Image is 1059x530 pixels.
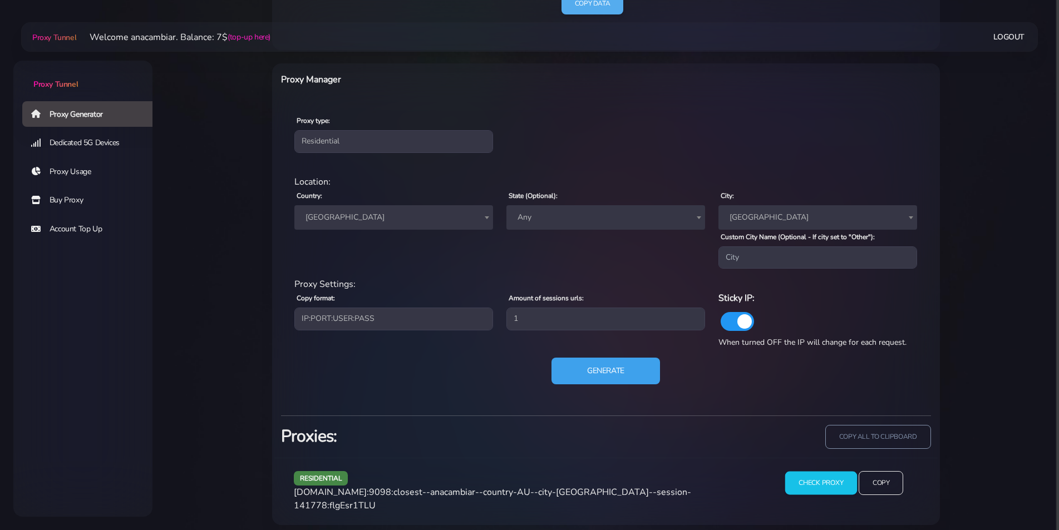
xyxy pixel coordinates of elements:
[551,358,660,384] button: Generate
[294,205,493,230] span: Australia
[785,472,857,495] input: Check Proxy
[506,205,705,230] span: Any
[294,486,691,512] span: [DOMAIN_NAME]:9098:closest--anacambiar--country-AU--city-[GEOGRAPHIC_DATA]--session-141778:flgEsr...
[509,293,584,303] label: Amount of sessions urls:
[22,187,161,213] a: Buy Proxy
[281,425,599,448] h3: Proxies:
[718,246,917,269] input: City
[288,278,924,291] div: Proxy Settings:
[228,31,270,43] a: (top-up here)
[718,205,917,230] span: Perth
[895,348,1045,516] iframe: Webchat Widget
[718,337,907,348] span: When turned OFF the IP will change for each request.
[33,79,78,90] span: Proxy Tunnel
[294,471,348,485] span: residential
[288,175,924,189] div: Location:
[22,159,161,185] a: Proxy Usage
[721,232,875,242] label: Custom City Name (Optional - If city set to "Other"):
[281,72,654,87] h6: Proxy Manager
[513,210,698,225] span: Any
[30,28,76,46] a: Proxy Tunnel
[993,27,1024,47] a: Logout
[718,291,917,305] h6: Sticky IP:
[721,191,734,201] label: City:
[825,425,931,449] input: copy all to clipboard
[22,130,161,156] a: Dedicated 5G Devices
[13,61,152,90] a: Proxy Tunnel
[509,191,558,201] label: State (Optional):
[725,210,910,225] span: Perth
[297,191,322,201] label: Country:
[301,210,486,225] span: Australia
[297,293,335,303] label: Copy format:
[297,116,330,126] label: Proxy type:
[76,31,270,44] li: Welcome anacambiar. Balance: 7$
[22,101,161,127] a: Proxy Generator
[22,216,161,242] a: Account Top Up
[32,32,76,43] span: Proxy Tunnel
[859,471,903,495] input: Copy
